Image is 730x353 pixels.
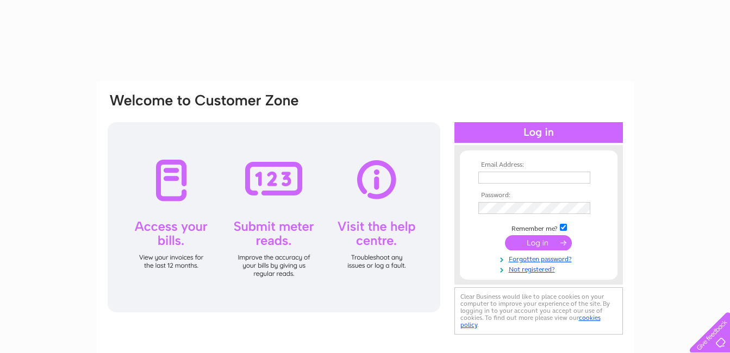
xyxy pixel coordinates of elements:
[476,192,602,199] th: Password:
[460,314,601,329] a: cookies policy
[478,263,602,274] a: Not registered?
[454,287,623,335] div: Clear Business would like to place cookies on your computer to improve your experience of the sit...
[505,235,572,250] input: Submit
[476,222,602,233] td: Remember me?
[478,253,602,263] a: Forgotten password?
[476,161,602,169] th: Email Address:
